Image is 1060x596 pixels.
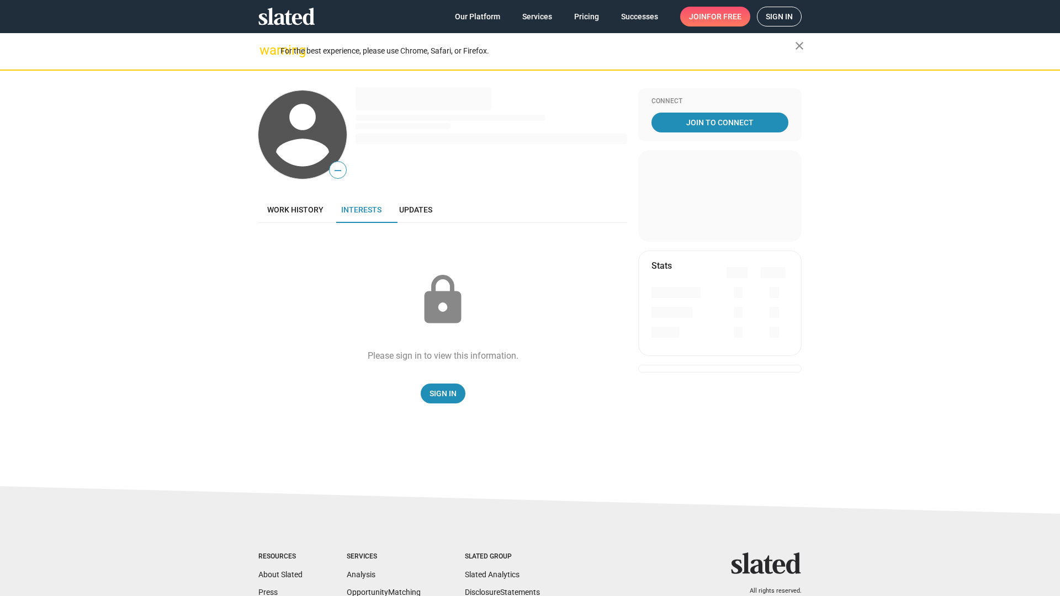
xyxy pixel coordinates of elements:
[621,7,658,26] span: Successes
[465,570,520,579] a: Slated Analytics
[680,7,750,26] a: Joinfor free
[258,552,303,561] div: Resources
[330,163,346,178] span: —
[522,7,552,26] span: Services
[707,7,741,26] span: for free
[258,570,303,579] a: About Slated
[280,44,795,58] div: For the best experience, please use Chrome, Safari, or Firefox.
[446,7,509,26] a: Our Platform
[513,7,561,26] a: Services
[430,384,457,403] span: Sign In
[267,205,324,214] span: Work history
[341,205,381,214] span: Interests
[415,273,470,328] mat-icon: lock
[259,44,273,57] mat-icon: warning
[574,7,599,26] span: Pricing
[390,196,441,223] a: Updates
[793,39,806,52] mat-icon: close
[258,196,332,223] a: Work history
[766,7,793,26] span: Sign in
[347,570,375,579] a: Analysis
[654,113,786,132] span: Join To Connect
[368,350,518,361] div: Please sign in to view this information.
[455,7,500,26] span: Our Platform
[421,384,465,403] a: Sign In
[651,113,788,132] a: Join To Connect
[651,260,672,272] mat-card-title: Stats
[757,7,802,26] a: Sign in
[347,552,421,561] div: Services
[651,97,788,106] div: Connect
[689,7,741,26] span: Join
[332,196,390,223] a: Interests
[399,205,432,214] span: Updates
[612,7,667,26] a: Successes
[565,7,608,26] a: Pricing
[465,552,540,561] div: Slated Group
